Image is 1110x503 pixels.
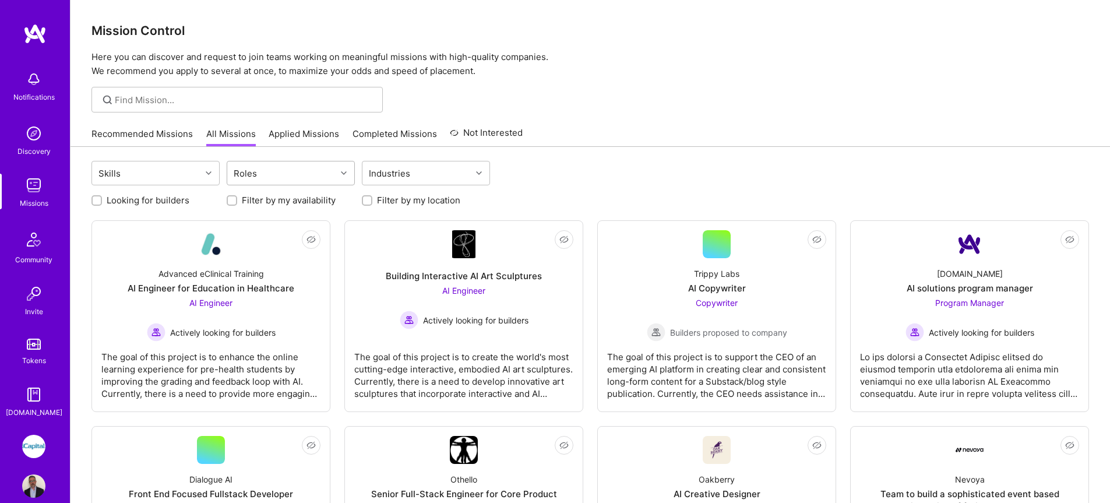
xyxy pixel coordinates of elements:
[22,282,45,305] img: Invite
[128,282,294,294] div: AI Engineer for Education in Healthcare
[812,441,822,450] i: icon EyeClosed
[22,383,45,406] img: guide book
[242,194,336,206] label: Filter by my availability
[23,23,47,44] img: logo
[386,270,542,282] div: Building Interactive AI Art Sculptures
[25,305,43,318] div: Invite
[91,50,1089,78] p: Here you can discover and request to join teams working on meaningful missions with high-quality ...
[189,298,232,308] span: AI Engineer
[96,165,124,182] div: Skills
[91,23,1089,38] h3: Mission Control
[696,298,738,308] span: Copywriter
[101,230,320,402] a: Company LogoAdvanced eClinical TrainingAI Engineer for Education in HealthcareAI Engineer Activel...
[170,326,276,339] span: Actively looking for builders
[306,441,316,450] i: icon EyeClosed
[115,94,374,106] input: Find Mission...
[860,342,1079,400] div: Lo ips dolorsi a Consectet Adipisc elitsed do eiusmod temporin utla etdolorema ali enima min veni...
[907,282,1033,294] div: AI solutions program manager
[955,473,985,486] div: Nevoya
[956,448,984,452] img: Company Logo
[22,435,45,458] img: iCapital: Building an Alternative Investment Marketplace
[450,436,478,464] img: Company Logo
[6,406,62,418] div: [DOMAIN_NAME]
[231,165,260,182] div: Roles
[1065,441,1074,450] i: icon EyeClosed
[22,68,45,91] img: bell
[860,230,1079,402] a: Company Logo[DOMAIN_NAME]AI solutions program managerProgram Manager Actively looking for builder...
[647,323,665,342] img: Builders proposed to company
[812,235,822,244] i: icon EyeClosed
[27,339,41,350] img: tokens
[91,128,193,147] a: Recommended Missions
[15,254,52,266] div: Community
[423,314,528,326] span: Actively looking for builders
[703,436,731,464] img: Company Logo
[377,194,460,206] label: Filter by my location
[17,145,51,157] div: Discovery
[22,122,45,145] img: discovery
[107,194,189,206] label: Looking for builders
[269,128,339,147] a: Applied Missions
[353,128,437,147] a: Completed Missions
[452,230,475,258] img: Company Logo
[1065,235,1074,244] i: icon EyeClosed
[450,126,523,147] a: Not Interested
[559,235,569,244] i: icon EyeClosed
[13,91,55,103] div: Notifications
[22,174,45,197] img: teamwork
[674,488,760,500] div: AI Creative Designer
[442,286,485,296] span: AI Engineer
[22,474,45,498] img: User Avatar
[937,268,1003,280] div: [DOMAIN_NAME]
[341,170,347,176] i: icon Chevron
[905,323,924,342] img: Actively looking for builders
[19,474,48,498] a: User Avatar
[206,170,212,176] i: icon Chevron
[366,165,413,182] div: Industries
[22,354,46,367] div: Tokens
[450,473,477,486] div: Othello
[559,441,569,450] i: icon EyeClosed
[129,488,293,500] div: Front End Focused Fullstack Developer
[929,326,1034,339] span: Actively looking for builders
[101,93,114,107] i: icon SearchGrey
[699,473,735,486] div: Oakberry
[197,230,225,258] img: Company Logo
[476,170,482,176] i: icon Chevron
[158,268,264,280] div: Advanced eClinical Training
[19,435,48,458] a: iCapital: Building an Alternative Investment Marketplace
[935,298,1004,308] span: Program Manager
[688,282,746,294] div: AI Copywriter
[306,235,316,244] i: icon EyeClosed
[670,326,787,339] span: Builders proposed to company
[956,230,984,258] img: Company Logo
[101,342,320,400] div: The goal of this project is to enhance the online learning experience for pre-health students by ...
[147,323,165,342] img: Actively looking for builders
[354,230,573,402] a: Company LogoBuilding Interactive AI Art SculpturesAI Engineer Actively looking for buildersActive...
[607,342,826,400] div: The goal of this project is to support the CEO of an emerging AI platform in creating clear and c...
[189,473,232,486] div: Dialogue AI
[20,197,48,209] div: Missions
[694,268,739,280] div: Trippy Labs
[607,230,826,402] a: Trippy LabsAI CopywriterCopywriter Builders proposed to companyBuilders proposed to companyThe go...
[354,342,573,400] div: The goal of this project is to create the world's most cutting-edge interactive, embodied AI art ...
[20,226,48,254] img: Community
[206,128,256,147] a: All Missions
[400,311,418,329] img: Actively looking for builders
